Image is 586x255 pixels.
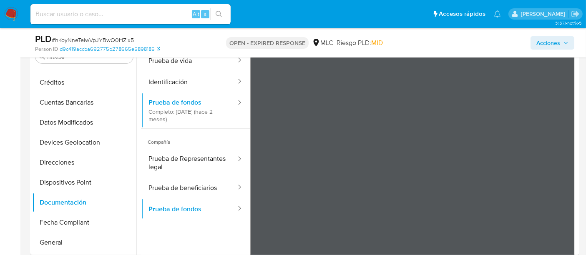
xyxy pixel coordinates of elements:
[32,92,136,112] button: Cuentas Bancarias
[32,112,136,132] button: Datos Modificados
[226,37,309,49] p: OPEN - EXPIRED RESPONSE
[371,38,383,47] span: MID
[204,10,206,18] span: s
[30,9,231,20] input: Buscar usuario o caso...
[536,36,560,50] span: Acciones
[32,172,136,192] button: Dispositivos Point
[35,45,58,53] b: Person ID
[312,38,333,47] div: MLC
[32,212,136,232] button: Fecha Compliant
[35,32,52,45] b: PLD
[32,132,136,152] button: Devices Geolocation
[210,8,227,20] button: search-icon
[32,232,136,252] button: General
[439,10,485,18] span: Accesos rápidos
[521,10,568,18] p: valentina.fiuri@mercadolibre.com
[32,72,136,92] button: Créditos
[494,10,501,17] a: Notificaciones
[32,192,136,212] button: Documentación
[337,38,383,47] span: Riesgo PLD:
[193,10,199,18] span: Alt
[531,36,574,50] button: Acciones
[60,45,160,53] a: d9c419accba692775b278665e5898185
[555,20,582,26] span: 3.157.1-hotfix-5
[52,36,134,44] span: # hKoyNneTeiwVpJYBwQ0HZIx5
[571,10,580,18] a: Salir
[32,152,136,172] button: Direcciones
